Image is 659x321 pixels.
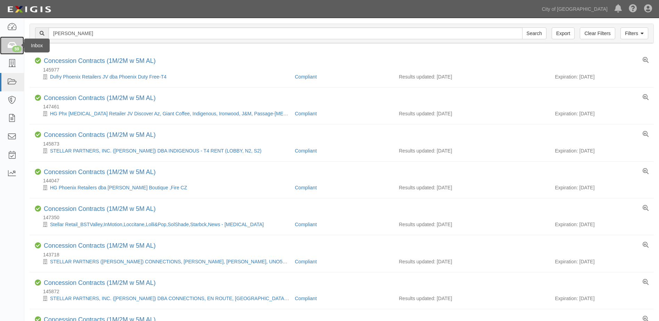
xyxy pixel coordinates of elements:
[399,221,544,228] div: Results updated: [DATE]
[295,148,317,154] a: Compliant
[35,280,41,286] i: Compliant
[643,94,649,101] a: View results summary
[50,74,166,80] a: Dufry Phoenix Retailers JV dba Phoenix Duty Free-T4
[643,242,649,248] a: View results summary
[50,296,362,301] a: STELLAR PARTNERS, INC. ([PERSON_NAME]) DBA CONNECTIONS, EN ROUTE, [GEOGRAPHIC_DATA], [GEOGRAPHIC_...
[44,242,156,249] a: Concession Contracts (1M/2M w 5M AL)
[643,168,649,175] a: View results summary
[295,111,317,116] a: Compliant
[580,27,615,39] a: Clear Filters
[35,184,290,191] div: HG Phoenix Retailers dba Hudson, Bunky Boutique ,Fire CZ
[538,2,611,16] a: City of [GEOGRAPHIC_DATA]
[35,206,41,212] i: Compliant
[620,27,648,39] a: Filters
[643,131,649,138] a: View results summary
[399,184,544,191] div: Results updated: [DATE]
[44,131,156,138] a: Concession Contracts (1M/2M w 5M AL)
[35,110,290,117] div: HG Phx T3 Retailer JV Discover Az, Giant Coffee, Indigenous, Ironwood, J&M, Passage-T3
[35,242,41,249] i: Compliant
[35,140,654,147] div: 145873
[35,95,41,101] i: Compliant
[44,57,156,65] div: Concession Contracts (1M/2M w 5M AL)
[643,57,649,64] a: View results summary
[522,27,546,39] input: Search
[555,73,648,80] div: Expiration: [DATE]
[295,74,317,80] a: Compliant
[50,111,314,116] a: HG Phx [MEDICAL_DATA] Retailer JV Discover Az, Giant Coffee, Indigenous, Ironwood, J&M, Passage-[...
[399,147,544,154] div: Results updated: [DATE]
[295,259,317,264] a: Compliant
[50,259,310,264] a: STELLAR PARTNERS ([PERSON_NAME]) CONNECTIONS, [PERSON_NAME], [PERSON_NAME], UNO50 - T4 RENT
[399,73,544,80] div: Results updated: [DATE]
[552,27,575,39] a: Export
[44,279,156,287] div: Concession Contracts (1M/2M w 5M AL)
[35,251,654,258] div: 143718
[295,296,317,301] a: Compliant
[35,132,41,138] i: Compliant
[399,295,544,302] div: Results updated: [DATE]
[629,5,637,13] i: Help Center - Complianz
[5,3,53,16] img: logo-5460c22ac91f19d4615b14bd174203de0afe785f0fc80cf4dbbc73dc1793850b.png
[35,73,290,80] div: Dufry Phoenix Retailers JV dba Phoenix Duty Free-T4
[35,258,290,265] div: STELLAR PARTNERS (AVILA) CONNECTIONS, SUNGLASS, JOHNSTON&MURPHY, UNO50 - T4 RENT
[35,103,654,110] div: 147461
[295,185,317,190] a: Compliant
[399,258,544,265] div: Results updated: [DATE]
[555,295,648,302] div: Expiration: [DATE]
[44,168,156,175] a: Concession Contracts (1M/2M w 5M AL)
[35,177,654,184] div: 144047
[35,288,654,295] div: 145872
[35,295,290,302] div: STELLAR PARTNERS, INC. (AVILA) DBA CONNECTIONS, EN ROUTE, TUMI, SONORA -T4 RENT
[35,147,290,154] div: STELLAR PARTNERS, INC. (AVILA) DBA INDIGENOUS - T4 RENT (LOBBY, N2, S2)
[50,185,187,190] a: HG Phoenix Retailers dba [PERSON_NAME] Boutique ,Fire CZ
[555,221,648,228] div: Expiration: [DATE]
[44,279,156,286] a: Concession Contracts (1M/2M w 5M AL)
[24,39,50,52] div: Inbox
[49,27,522,39] input: Search
[12,46,22,52] div: 59
[35,221,290,228] div: Stellar Retail_BSTValley,InMotion,Loccitane,Lolli&Pop,SolShade,Starbck,News - T3
[555,184,648,191] div: Expiration: [DATE]
[44,242,156,250] div: Concession Contracts (1M/2M w 5M AL)
[555,258,648,265] div: Expiration: [DATE]
[35,169,41,175] i: Compliant
[44,94,156,101] a: Concession Contracts (1M/2M w 5M AL)
[44,57,156,64] a: Concession Contracts (1M/2M w 5M AL)
[399,110,544,117] div: Results updated: [DATE]
[643,279,649,286] a: View results summary
[35,58,41,64] i: Compliant
[44,131,156,139] div: Concession Contracts (1M/2M w 5M AL)
[50,222,264,227] a: Stellar Retail_BSTValley,InMotion,Loccitane,Lolli&Pop,SolShade,Starbck,News - [MEDICAL_DATA]
[643,205,649,212] a: View results summary
[44,205,156,213] div: Concession Contracts (1M/2M w 5M AL)
[44,205,156,212] a: Concession Contracts (1M/2M w 5M AL)
[295,222,317,227] a: Compliant
[35,66,654,73] div: 145977
[35,214,654,221] div: 147350
[50,148,262,154] a: STELLAR PARTNERS, INC. ([PERSON_NAME]) DBA INDIGENOUS - T4 RENT (LOBBY, N2, S2)
[555,110,648,117] div: Expiration: [DATE]
[555,147,648,154] div: Expiration: [DATE]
